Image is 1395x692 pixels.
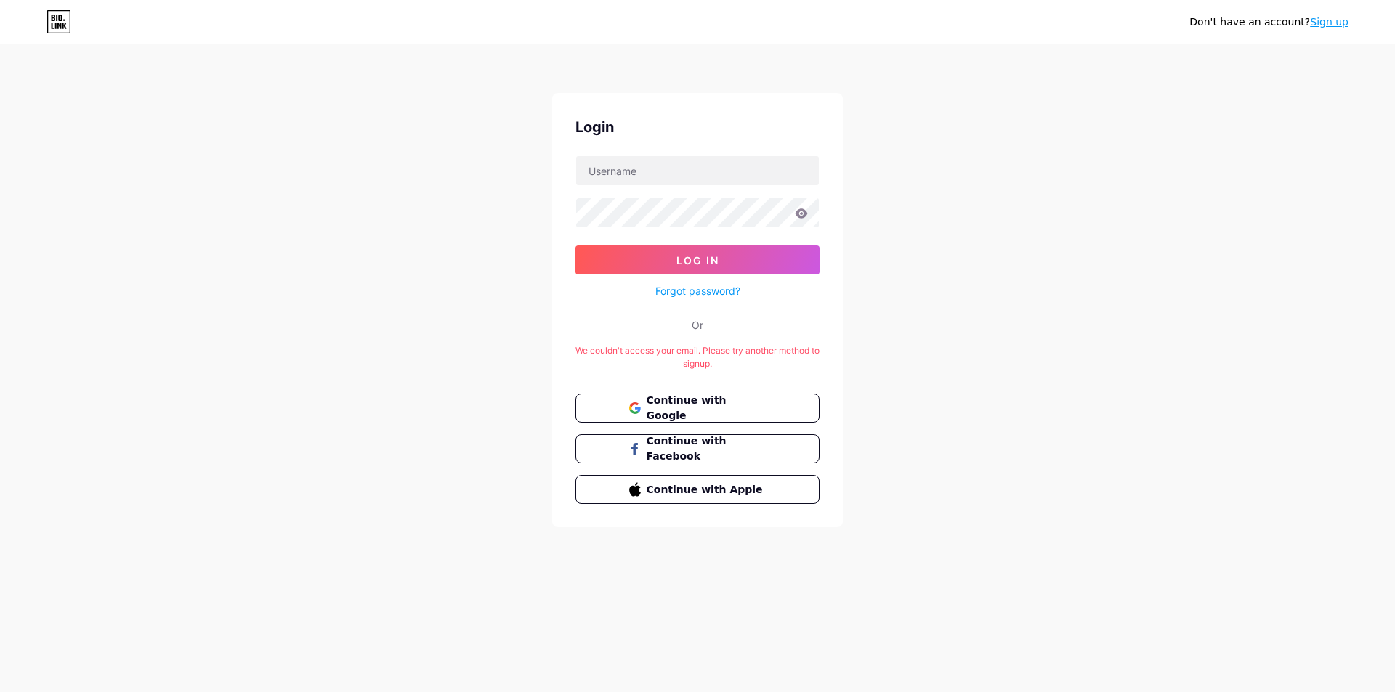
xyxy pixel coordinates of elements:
[575,475,820,504] button: Continue with Apple
[575,245,820,274] button: Log In
[1189,15,1348,30] div: Don't have an account?
[647,433,767,464] span: Continue with Facebook
[575,434,820,463] button: Continue with Facebook
[647,482,767,497] span: Continue with Apple
[647,393,767,423] span: Continue with Google
[575,344,820,370] div: We couldn't access your email. Please try another method to signup.
[655,283,740,298] a: Forgot password?
[576,156,819,185] input: Username
[575,394,820,423] button: Continue with Google
[676,254,719,266] span: Log In
[575,116,820,138] div: Login
[1310,16,1348,28] a: Sign up
[692,317,703,333] div: Or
